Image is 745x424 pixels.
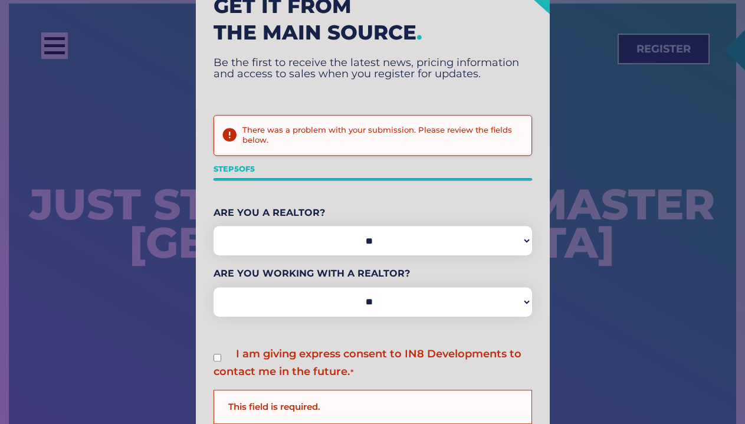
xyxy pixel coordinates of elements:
span: 5 [250,164,255,173]
p: Step of [214,160,532,178]
h2: There was a problem with your submission. Please review the fields below. [242,125,522,146]
p: Be the first to receive the latest news, pricing information and access to sales when you registe... [214,57,532,80]
label: Are You Working With A Realtor? [214,265,532,282]
span: . [416,20,422,45]
label: I am giving express consent to IN8 Developments to contact me in the future. [214,347,521,378]
span: 5 [234,164,239,173]
label: Are You A Realtor? [214,204,532,222]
